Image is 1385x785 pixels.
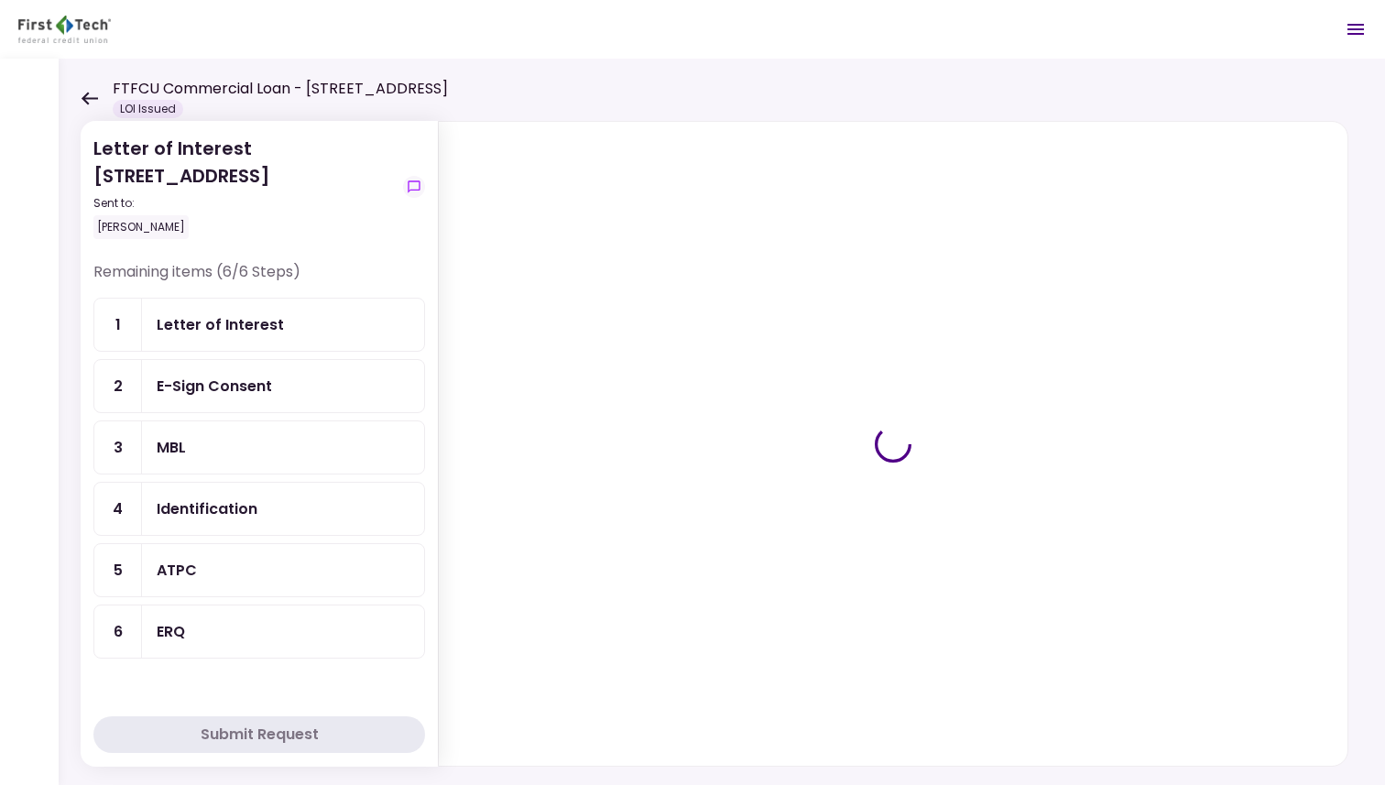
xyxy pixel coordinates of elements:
button: show-messages [403,176,425,198]
div: 6 [94,605,142,658]
div: [PERSON_NAME] [93,215,189,239]
a: 6ERQ [93,605,425,659]
a: 5ATPC [93,543,425,597]
div: 2 [94,360,142,412]
div: E-Sign Consent [157,375,272,398]
div: Remaining items (6/6 Steps) [93,261,425,298]
div: Sent to: [93,195,396,212]
a: 2E-Sign Consent [93,359,425,413]
a: 1Letter of Interest [93,298,425,352]
div: 4 [94,483,142,535]
div: Letter of Interest [STREET_ADDRESS] [93,135,396,239]
button: Submit Request [93,716,425,753]
div: Submit Request [201,724,319,746]
div: Identification [157,497,257,520]
div: 3 [94,421,142,474]
h1: FTFCU Commercial Loan - [STREET_ADDRESS] [113,78,448,100]
a: 4Identification [93,482,425,536]
div: 1 [94,299,142,351]
div: ERQ [157,620,185,643]
div: MBL [157,436,186,459]
img: Partner icon [18,16,111,43]
a: 3MBL [93,420,425,474]
div: ATPC [157,559,197,582]
div: LOI Issued [113,100,183,118]
div: 5 [94,544,142,596]
div: Letter of Interest [157,313,284,336]
button: Open menu [1334,7,1378,51]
